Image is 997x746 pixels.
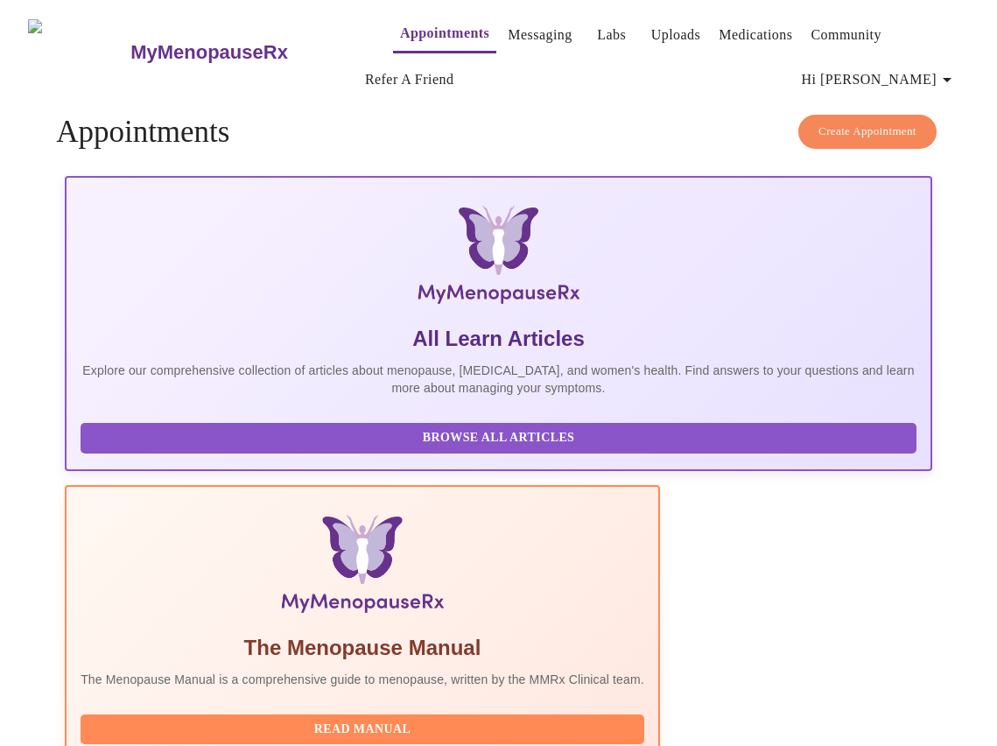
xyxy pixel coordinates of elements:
[28,19,129,85] img: MyMenopauseRx Logo
[129,22,358,83] a: MyMenopauseRx
[81,721,649,735] a: Read Manual
[651,23,701,47] a: Uploads
[81,362,916,397] p: Explore our comprehensive collection of articles about menopause, [MEDICAL_DATA], and women's hea...
[170,515,554,620] img: Menopause Manual
[98,427,899,449] span: Browse All Articles
[501,18,579,53] button: Messaging
[358,62,461,97] button: Refer a Friend
[802,67,958,92] span: Hi [PERSON_NAME]
[56,115,941,150] h4: Appointments
[393,16,496,53] button: Appointments
[98,719,627,741] span: Read Manual
[508,23,572,47] a: Messaging
[81,325,916,353] h5: All Learn Articles
[400,21,489,46] a: Appointments
[795,62,965,97] button: Hi [PERSON_NAME]
[798,115,937,149] button: Create Appointment
[811,23,881,47] a: Community
[584,18,640,53] button: Labs
[81,634,644,662] h5: The Menopause Manual
[719,23,792,47] a: Medications
[81,423,916,454] button: Browse All Articles
[597,23,626,47] a: Labs
[365,67,454,92] a: Refer a Friend
[81,714,644,745] button: Read Manual
[211,206,786,311] img: MyMenopauseRx Logo
[81,671,644,688] p: The Menopause Manual is a comprehensive guide to menopause, written by the MMRx Clinical team.
[644,18,708,53] button: Uploads
[804,18,888,53] button: Community
[81,429,921,444] a: Browse All Articles
[818,122,916,142] span: Create Appointment
[712,18,799,53] button: Medications
[130,41,288,64] h3: MyMenopauseRx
